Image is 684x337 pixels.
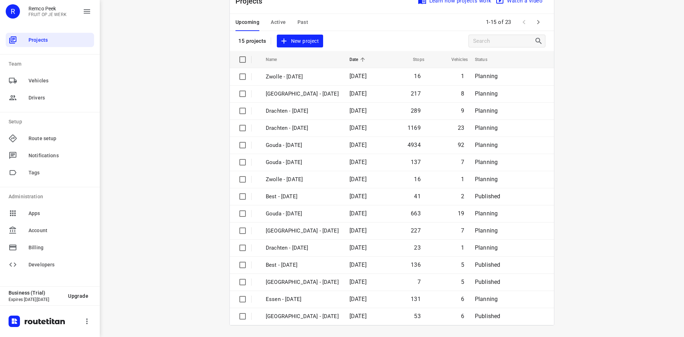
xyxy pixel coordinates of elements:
[461,296,464,302] span: 6
[349,55,368,64] span: Date
[349,261,367,268] span: [DATE]
[349,193,367,200] span: [DATE]
[475,279,501,285] span: Published
[235,18,259,27] span: Upcoming
[349,176,367,183] span: [DATE]
[473,36,534,47] input: Search projects
[28,261,91,269] span: Developers
[9,297,62,302] p: Expires [DATE][DATE]
[266,244,339,252] p: Drachten - [DATE]
[6,131,94,145] div: Route setup
[68,293,88,299] span: Upgrade
[475,313,501,320] span: Published
[266,261,339,269] p: Best - [DATE]
[28,135,91,142] span: Route setup
[349,313,367,320] span: [DATE]
[414,313,420,320] span: 53
[414,73,420,80] span: 16
[266,295,339,303] p: Essen - [DATE]
[6,240,94,255] div: Billing
[349,90,367,97] span: [DATE]
[28,210,91,217] span: Apps
[418,279,421,285] span: 7
[475,159,498,165] span: Planning
[238,38,266,44] p: 15 projects
[6,148,94,163] div: Notifications
[461,261,464,268] span: 5
[408,142,421,148] span: 4934
[404,55,424,64] span: Stops
[411,227,421,234] span: 227
[442,55,468,64] span: Vehicles
[6,4,20,19] div: R
[28,12,67,17] p: FRUIT OP JE WERK
[266,73,339,81] p: Zwolle - Friday
[483,15,514,30] span: 1-15 of 23
[461,193,464,200] span: 2
[461,244,464,251] span: 1
[414,193,420,200] span: 41
[6,73,94,88] div: Vehicles
[9,193,94,200] p: Administration
[266,210,339,218] p: Gouda - Thursday
[461,279,464,285] span: 5
[6,91,94,105] div: Drivers
[458,142,464,148] span: 92
[475,193,501,200] span: Published
[28,36,91,44] span: Projects
[411,107,421,114] span: 289
[6,33,94,47] div: Projects
[475,90,498,97] span: Planning
[461,176,464,183] span: 1
[411,261,421,268] span: 136
[266,90,339,98] p: [GEOGRAPHIC_DATA] - [DATE]
[266,193,339,201] p: Best - Friday
[266,158,339,167] p: Gouda - Friday
[6,257,94,272] div: Developers
[28,169,91,177] span: Tags
[271,18,286,27] span: Active
[28,6,67,11] p: Remco Peek
[28,77,91,85] span: Vehicles
[349,227,367,234] span: [DATE]
[9,290,62,296] p: Business (Trial)
[475,124,498,131] span: Planning
[461,159,464,165] span: 7
[408,124,421,131] span: 1169
[349,124,367,131] span: [DATE]
[475,55,497,64] span: Status
[461,107,464,114] span: 9
[266,227,339,235] p: Zwolle - Thursday
[475,107,498,114] span: Planning
[411,159,421,165] span: 137
[349,73,367,80] span: [DATE]
[349,296,367,302] span: [DATE]
[411,90,421,97] span: 217
[281,37,319,46] span: New project
[411,210,421,217] span: 663
[266,141,339,149] p: Gouda - Monday
[28,94,91,102] span: Drivers
[9,60,94,68] p: Team
[414,176,420,183] span: 16
[28,244,91,251] span: Billing
[266,175,339,184] p: Zwolle - Friday
[414,244,420,251] span: 23
[349,210,367,217] span: [DATE]
[349,107,367,114] span: [DATE]
[475,227,498,234] span: Planning
[349,142,367,148] span: [DATE]
[458,124,464,131] span: 23
[6,165,94,180] div: Tags
[461,227,464,234] span: 7
[475,142,498,148] span: Planning
[349,279,367,285] span: [DATE]
[411,296,421,302] span: 131
[475,296,498,302] span: Planning
[349,244,367,251] span: [DATE]
[6,223,94,238] div: Account
[475,73,498,80] span: Planning
[458,210,464,217] span: 19
[461,90,464,97] span: 8
[6,206,94,220] div: Apps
